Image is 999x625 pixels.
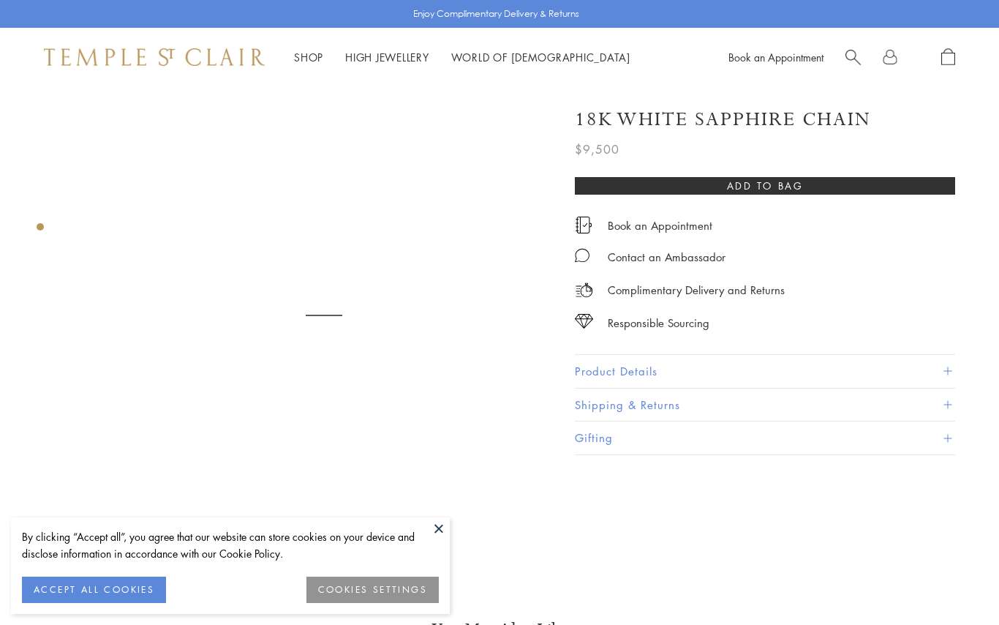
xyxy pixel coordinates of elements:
button: ACCEPT ALL COOKIES [22,577,166,603]
a: Book an Appointment [608,217,712,233]
div: By clicking “Accept all”, you agree that our website can store cookies on your device and disclos... [22,528,439,562]
span: $9,500 [575,140,619,159]
nav: Main navigation [294,48,630,67]
button: Shipping & Returns [575,389,955,422]
p: Enjoy Complimentary Delivery & Returns [413,7,579,21]
a: High JewelleryHigh Jewellery [345,50,429,64]
img: icon_appointment.svg [575,217,592,233]
a: Open Shopping Bag [941,48,955,67]
span: Add to bag [727,178,804,194]
img: MessageIcon-01_2.svg [575,248,589,263]
div: Contact an Ambassador [608,248,725,266]
button: Gifting [575,422,955,454]
button: COOKIES SETTINGS [306,577,439,603]
a: Book an Appointment [728,50,823,64]
a: Search [845,48,861,67]
a: World of [DEMOGRAPHIC_DATA]World of [DEMOGRAPHIC_DATA] [451,50,630,64]
button: Add to bag [575,177,955,195]
div: Product gallery navigation [37,220,44,242]
img: Temple St. Clair [44,48,265,66]
img: icon_sourcing.svg [575,314,593,329]
img: icon_delivery.svg [575,281,593,299]
h1: 18K White Sapphire Chain [575,107,871,132]
p: Complimentary Delivery and Returns [608,281,785,299]
a: ShopShop [294,50,323,64]
div: Responsible Sourcing [608,314,709,332]
button: Product Details [575,355,955,388]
